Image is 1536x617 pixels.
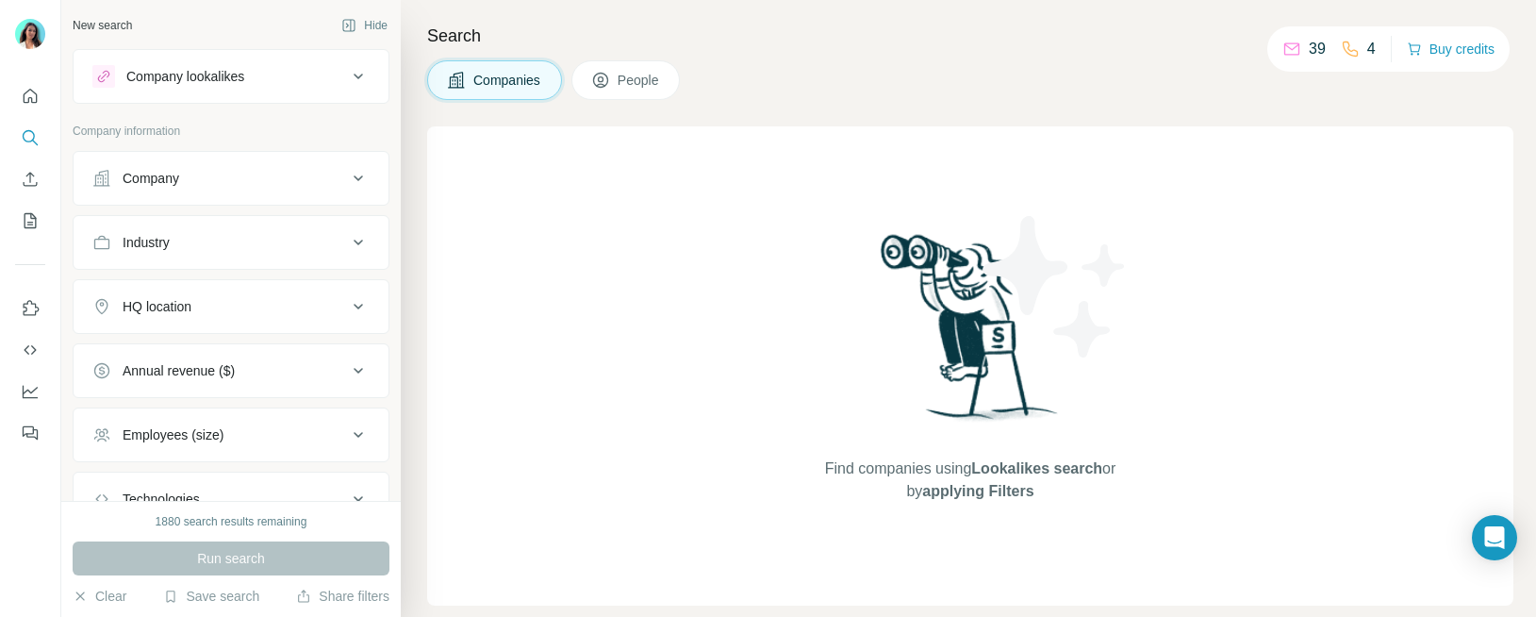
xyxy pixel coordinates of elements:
img: Surfe Illustration - Stars [970,202,1140,372]
button: Save search [163,587,259,606]
span: applying Filters [922,483,1033,499]
span: Lookalikes search [971,460,1102,476]
button: Dashboard [15,375,45,409]
div: Employees (size) [123,425,223,444]
button: Annual revenue ($) [74,348,388,393]
div: 1880 search results remaining [156,513,307,530]
p: Company information [73,123,389,140]
button: Use Surfe API [15,333,45,367]
button: Hide [328,11,401,40]
div: Industry [123,233,170,252]
button: Employees (size) [74,412,388,458]
button: Company [74,156,388,201]
img: Avatar [15,19,45,49]
div: HQ location [123,297,191,316]
img: Surfe Illustration - Woman searching with binoculars [872,229,1068,440]
button: Share filters [296,587,389,606]
button: Company lookalikes [74,54,388,99]
button: Enrich CSV [15,162,45,196]
span: Companies [473,71,542,90]
button: Industry [74,220,388,265]
button: Use Surfe on LinkedIn [15,292,45,325]
div: Company [123,169,179,188]
button: Quick start [15,79,45,113]
p: 4 [1367,38,1376,60]
span: Find companies using or by [819,458,1121,503]
div: Open Intercom Messenger [1472,515,1517,560]
div: Company lookalikes [126,67,244,86]
button: Search [15,121,45,155]
button: Buy credits [1407,36,1495,62]
button: Feedback [15,416,45,450]
h4: Search [427,23,1513,49]
span: People [618,71,661,90]
button: My lists [15,204,45,238]
button: HQ location [74,284,388,329]
button: Technologies [74,476,388,522]
div: New search [73,17,132,34]
p: 39 [1309,38,1326,60]
div: Technologies [123,490,200,509]
div: Annual revenue ($) [123,361,235,380]
button: Clear [73,587,126,606]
